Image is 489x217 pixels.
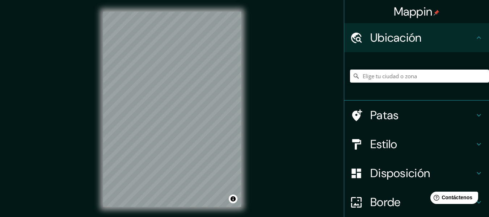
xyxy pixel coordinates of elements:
div: Patas [344,101,489,130]
font: Borde [370,195,401,210]
font: Estilo [370,137,397,152]
div: Borde [344,188,489,217]
div: Ubicación [344,23,489,52]
div: Disposición [344,159,489,188]
font: Mappin [394,4,433,19]
canvas: Mapa [103,12,241,207]
iframe: Lanzador de widgets de ayuda [425,189,481,209]
input: Elige tu ciudad o zona [350,70,489,83]
div: Estilo [344,130,489,159]
img: pin-icon.png [434,10,439,16]
button: Activar o desactivar atribución [229,195,237,203]
font: Patas [370,108,399,123]
font: Disposición [370,166,430,181]
font: Ubicación [370,30,422,45]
